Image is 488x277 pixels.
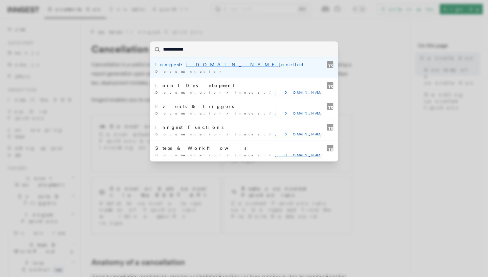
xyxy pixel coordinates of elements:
[155,111,224,115] span: Documentation
[155,145,333,151] div: Steps & Workflows
[235,90,370,94] span: inngest/ ncelled
[155,103,333,110] div: Events & Triggers
[227,90,232,94] span: /
[235,153,370,157] span: inngest/ ncelled
[275,111,331,115] mark: [DOMAIN_NAME]
[275,153,331,157] mark: [DOMAIN_NAME]
[155,124,333,131] div: Inngest Functions
[155,82,333,89] div: Local Development
[227,111,232,115] span: /
[155,132,224,136] span: Documentation
[155,153,224,157] span: Documentation
[155,61,333,68] div: inngest/ ncelled
[227,153,232,157] span: /
[155,90,224,94] span: Documentation
[235,111,370,115] span: inngest/ ncelled
[155,69,224,73] span: Documentation
[227,132,232,136] span: /
[186,62,281,67] mark: [DOMAIN_NAME]
[275,90,331,94] mark: [DOMAIN_NAME]
[235,132,370,136] span: inngest/ ncelled
[275,132,331,136] mark: [DOMAIN_NAME]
